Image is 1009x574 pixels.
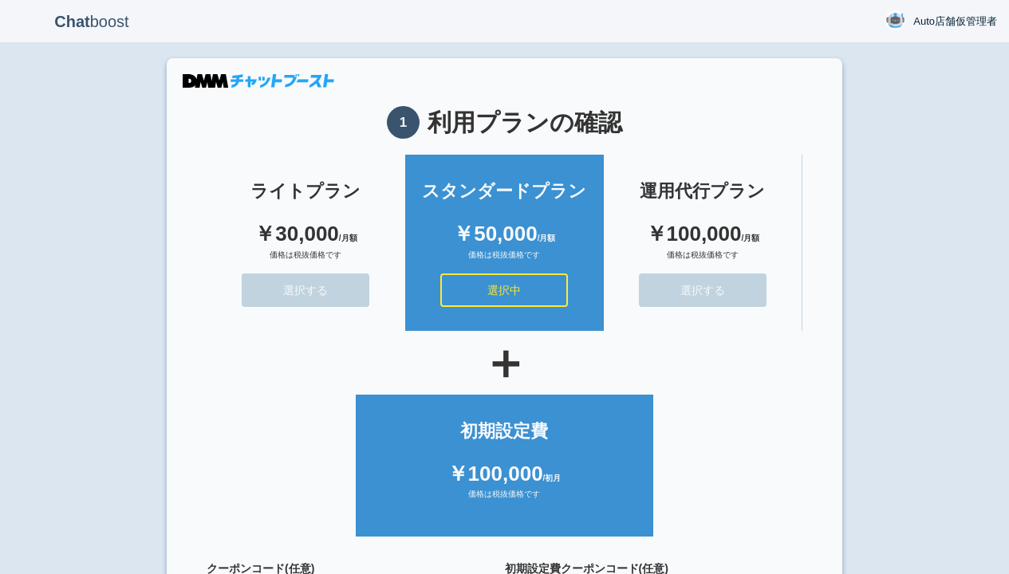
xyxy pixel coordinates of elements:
[639,273,767,307] button: 選択する
[223,219,389,249] div: ￥30,000
[372,419,637,443] div: 初期設定費
[223,179,389,203] div: ライトプラン
[741,234,759,242] span: /月額
[538,234,556,242] span: /月額
[207,339,802,387] div: ＋
[183,74,334,88] img: DMMチャットブースト
[12,2,171,41] p: boost
[372,489,637,513] div: 価格は税抜価格です
[913,14,997,29] span: Auto店舗仮管理者
[339,234,357,242] span: /月額
[242,273,369,307] button: 選択する
[440,273,568,307] button: 選択中
[387,106,420,139] span: 1
[543,474,562,482] span: /初月
[372,459,637,489] div: ￥100,000
[620,179,786,203] div: 運用代行プラン
[421,250,588,273] div: 価格は税抜価格です
[421,219,588,249] div: ￥50,000
[421,179,588,203] div: スタンダードプラン
[223,250,389,273] div: 価格は税抜価格です
[207,106,802,139] h1: 利用プランの確認
[620,250,786,273] div: 価格は税抜価格です
[54,13,89,30] b: Chat
[885,10,905,30] img: User Image
[620,219,786,249] div: ￥100,000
